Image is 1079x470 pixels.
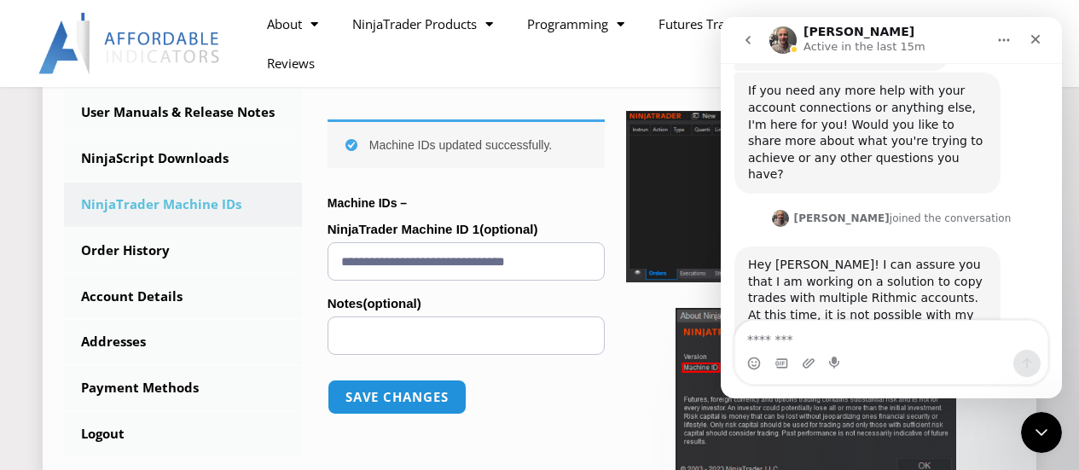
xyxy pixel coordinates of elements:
nav: Menu [250,4,837,83]
a: Programming [510,4,641,44]
a: About [250,4,335,44]
a: Addresses [64,320,302,364]
a: NinjaTrader Products [335,4,510,44]
iframe: Intercom live chat [721,17,1062,398]
span: (optional) [363,296,421,310]
a: Account Details [64,275,302,319]
a: User Manuals & Release Notes [64,90,302,135]
a: Payment Methods [64,366,302,410]
nav: Account pages [64,44,302,456]
a: NinjaTrader Machine IDs [64,183,302,227]
label: NinjaTrader Machine ID 1 [328,217,605,242]
iframe: Intercom live chat [1021,412,1062,453]
button: Save changes [328,380,467,415]
label: Notes [328,291,605,316]
a: NinjaScript Downloads [64,136,302,181]
a: Order History [64,229,302,273]
img: LogoAI | Affordable Indicators – NinjaTrader [38,13,222,74]
span: (optional) [479,222,537,236]
a: Futures Trading [641,4,784,44]
div: Machine IDs updated successfully. [328,119,605,168]
a: Reviews [250,44,332,83]
strong: Machine IDs – [328,196,407,210]
a: Logout [64,412,302,456]
img: Screenshot 2025-01-17 1155544 | Affordable Indicators – NinjaTrader [626,111,1006,282]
